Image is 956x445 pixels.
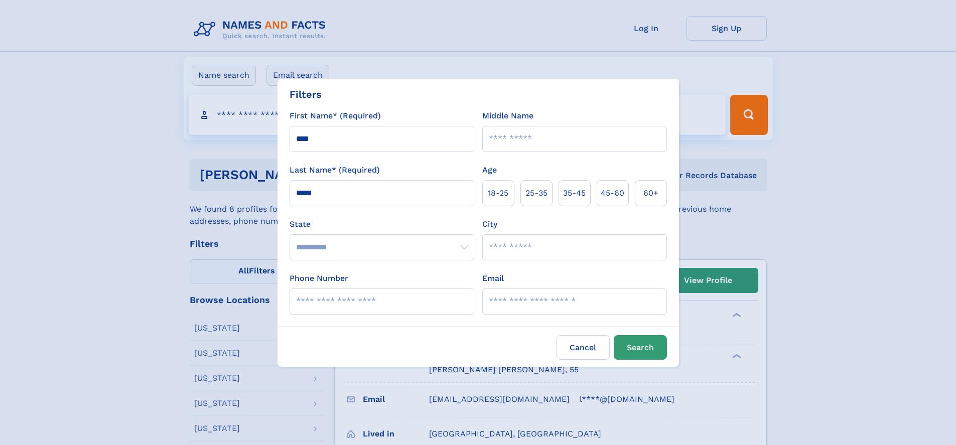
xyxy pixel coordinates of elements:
span: 25‑35 [525,187,548,199]
label: Email [482,272,504,284]
div: Filters [290,87,322,102]
button: Search [614,335,667,360]
label: Last Name* (Required) [290,164,380,176]
label: City [482,218,497,230]
span: 35‑45 [563,187,586,199]
span: 18‑25 [488,187,508,199]
label: Middle Name [482,110,533,122]
label: Phone Number [290,272,348,284]
label: First Name* (Required) [290,110,381,122]
label: Cancel [557,335,610,360]
label: State [290,218,474,230]
span: 45‑60 [601,187,624,199]
label: Age [482,164,497,176]
span: 60+ [643,187,658,199]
